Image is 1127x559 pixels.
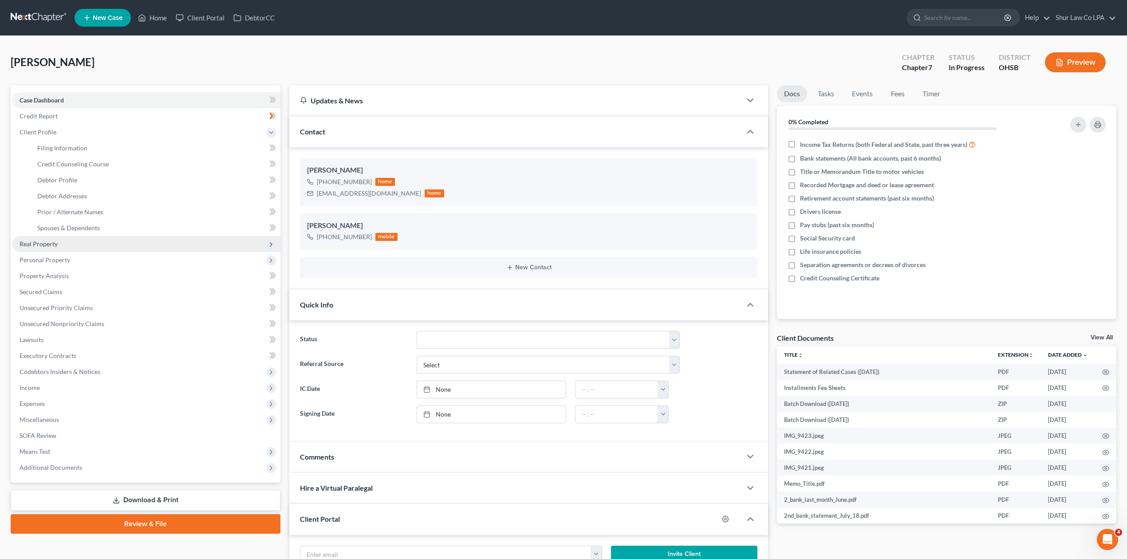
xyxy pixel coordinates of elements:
span: Spouses & Dependents [37,224,100,232]
span: Drivers license [800,207,841,216]
button: New Contact [307,264,750,271]
td: [DATE] [1041,364,1095,380]
a: Credit Counseling Course [30,156,280,172]
span: Client Portal [300,515,340,523]
span: Life insurance policies [800,247,861,256]
div: home [375,178,395,186]
td: IMG_9421.jpeg [777,460,991,476]
a: DebtorCC [229,10,279,26]
span: Client Profile [20,128,56,136]
div: [EMAIL_ADDRESS][DOMAIN_NAME] [317,189,421,198]
td: ZIP [991,412,1041,428]
span: Codebtors Insiders & Notices [20,368,100,375]
a: Executory Contracts [12,348,280,364]
td: [DATE] [1041,508,1095,524]
td: PDF [991,492,1041,508]
span: Social Security card [800,234,855,243]
td: [DATE] [1041,396,1095,412]
span: Personal Property [20,256,70,264]
span: Hire a Virtual Paralegal [300,484,373,492]
a: Debtor Addresses [30,188,280,204]
div: home [425,189,444,197]
span: SOFA Review [20,432,56,439]
td: JPEG [991,460,1041,476]
span: Miscellaneous [20,416,59,423]
span: Prior / Alternate Names [37,208,103,216]
label: Referral Source [296,356,412,374]
td: PDF [991,476,1041,492]
div: [PHONE_NUMBER] [317,232,372,241]
div: mobile [375,233,398,241]
span: [PERSON_NAME] [11,55,95,68]
td: Statement of Related Cases ([DATE]) [777,364,991,380]
span: Means Test [20,448,50,455]
a: Credit Report [12,108,280,124]
strong: 0% Completed [788,118,828,126]
span: Real Property [20,240,58,248]
td: [DATE] [1041,476,1095,492]
td: [DATE] [1041,380,1095,396]
a: Home [134,10,171,26]
a: View All [1091,335,1113,341]
input: Search by name... [924,9,1005,26]
a: Timer [915,85,947,102]
i: expand_more [1083,353,1088,358]
td: JPEG [991,428,1041,444]
td: Batch Download ([DATE]) [777,396,991,412]
a: Unsecured Nonpriority Claims [12,316,280,332]
span: Credit Counseling Certificate [800,274,879,283]
td: [DATE] [1041,428,1095,444]
a: None [417,381,566,398]
div: Chapter [902,63,934,73]
span: Income Tax Returns (both Federal and State, past three years) [800,140,967,149]
span: Separation agreements or decrees of divorces [800,260,926,269]
td: PDF [991,508,1041,524]
td: [DATE] [1041,492,1095,508]
div: Status [949,52,985,63]
td: [DATE] [1041,460,1095,476]
div: [PERSON_NAME] [307,165,750,176]
span: Income [20,384,40,391]
span: Expenses [20,400,45,407]
td: IMG_9423.jpeg [777,428,991,444]
a: SOFA Review [12,428,280,444]
span: Executory Contracts [20,352,76,359]
td: IMG_9422.jpeg [777,444,991,460]
label: Status [296,331,412,349]
span: Property Analysis [20,272,69,279]
a: Date Added expand_more [1048,351,1088,358]
a: Case Dashboard [12,92,280,108]
div: Updates & News [300,96,731,105]
a: Prior / Alternate Names [30,204,280,220]
span: Filing Information [37,144,87,152]
a: Fees [883,85,912,102]
div: Client Documents [777,333,834,342]
span: Recorded Mortgage and deed or lease agreement [800,181,934,189]
span: Unsecured Nonpriority Claims [20,320,104,327]
a: Extensionunfold_more [998,351,1034,358]
td: Batch Download ([DATE]) [777,412,991,428]
div: In Progress [949,63,985,73]
div: [PERSON_NAME] [307,220,750,231]
span: Lawsuits [20,336,43,343]
td: 2_bank_last_month_June.pdf [777,492,991,508]
a: None [417,406,566,423]
td: PDF [991,364,1041,380]
input: -- : -- [575,381,658,398]
i: unfold_more [798,353,803,358]
iframe: Intercom live chat [1097,529,1118,550]
a: Spouses & Dependents [30,220,280,236]
a: Help [1021,10,1050,26]
span: Pay stubs (past six months) [800,220,874,229]
td: Memo_Title.pdf [777,476,991,492]
i: unfold_more [1028,353,1034,358]
a: Filing Information [30,140,280,156]
td: ZIP [991,396,1041,412]
a: Property Analysis [12,268,280,284]
a: Tasks [811,85,841,102]
span: New Case [93,15,122,21]
div: District [999,52,1031,63]
a: Events [845,85,880,102]
span: Contact [300,127,325,136]
div: OHSB [999,63,1031,73]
